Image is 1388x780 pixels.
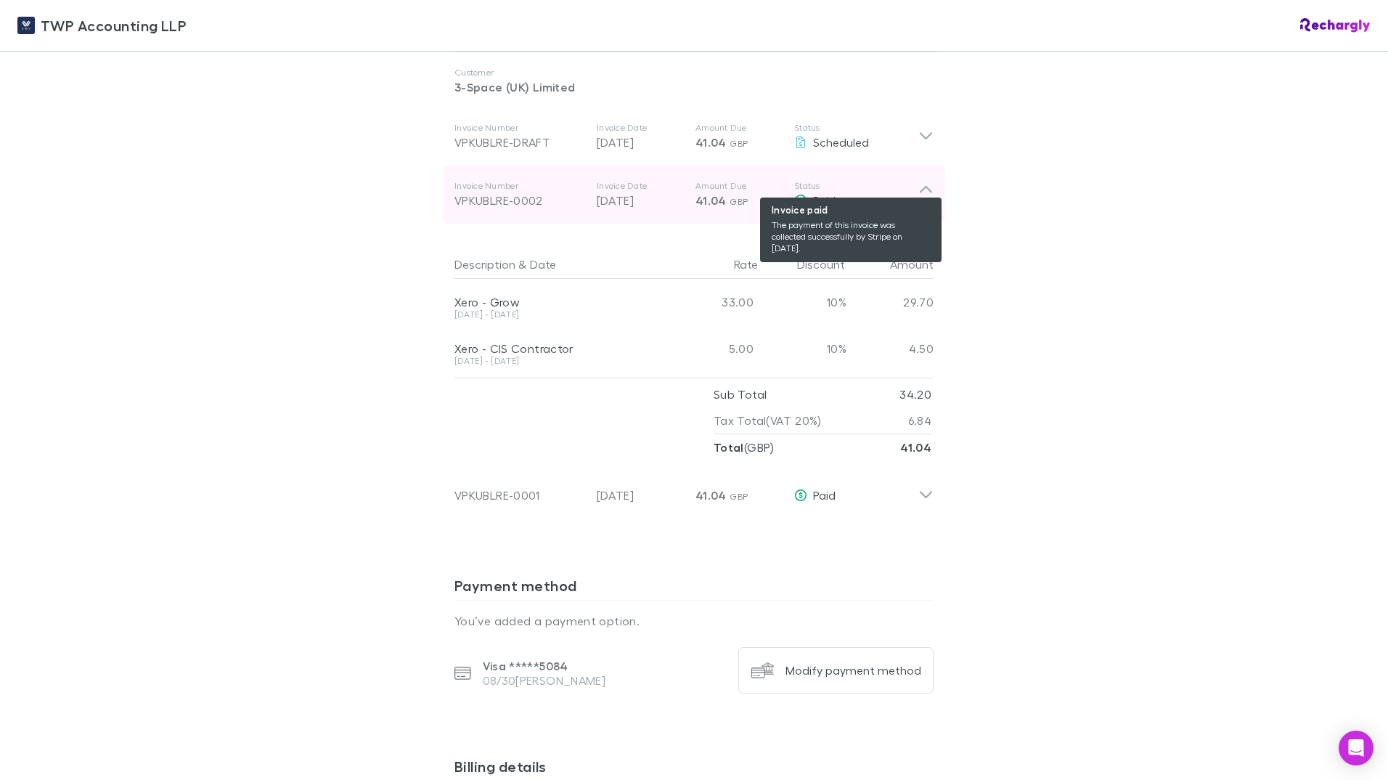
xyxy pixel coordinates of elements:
[454,295,666,309] div: Xero - Grow
[714,440,744,455] strong: Total
[443,460,945,519] div: VPKUBLRE-0001[DATE]41.04 GBPPaid
[695,122,783,134] p: Amount Due
[597,180,684,192] p: Invoice Date
[454,487,585,504] div: VPKUBLRE-0001
[1300,18,1371,33] img: Rechargly Logo
[443,107,945,166] div: Invoice NumberVPKUBLRE-DRAFTInvoice Date[DATE]Amount Due41.04 GBPStatusScheduled
[794,180,918,192] p: Status
[785,663,921,678] div: Modify payment method
[454,612,934,630] p: You’ve added a payment option.
[714,434,775,460] p: ( GBP )
[454,341,666,356] div: Xero - CIS Contractor
[730,491,748,502] span: GBP
[759,325,846,372] div: 10%
[794,122,918,134] p: Status
[597,122,684,134] p: Invoice Date
[738,647,934,694] button: Modify payment method
[454,122,585,134] p: Invoice Number
[695,488,727,503] span: 41.04
[730,196,748,207] span: GBP
[695,193,727,208] span: 41.04
[454,250,666,279] div: &
[17,17,35,34] img: TWP Accounting LLP's Logo
[672,325,759,372] div: 5.00
[813,135,869,149] span: Scheduled
[900,440,931,455] strong: 41.04
[597,192,684,209] p: [DATE]
[454,192,585,209] div: VPKUBLRE-0002
[454,180,585,192] p: Invoice Number
[730,138,748,149] span: GBP
[695,180,783,192] p: Amount Due
[846,279,934,325] div: 29.70
[597,487,684,504] p: [DATE]
[454,78,934,96] p: 3-Space (UK) Limited
[454,577,934,600] h3: Payment method
[454,67,934,78] p: Customer
[908,407,931,434] p: 6.84
[751,659,774,682] img: Modify payment method's Logo
[41,15,187,36] span: TWP Accounting LLP
[454,134,585,151] div: VPKUBLRE-DRAFT
[695,135,727,150] span: 41.04
[443,166,945,224] div: Invoice NumberVPKUBLRE-0002Invoice Date[DATE]Amount Due41.04 GBPStatus
[1339,731,1373,765] div: Open Intercom Messenger
[846,325,934,372] div: 4.50
[454,310,666,319] div: [DATE] - [DATE]
[454,250,515,279] button: Description
[714,407,822,434] p: Tax Total (VAT 20%)
[899,381,931,407] p: 34.20
[454,357,666,365] div: [DATE] - [DATE]
[597,134,684,151] p: [DATE]
[813,488,836,502] span: Paid
[813,193,836,207] span: Paid
[714,381,767,407] p: Sub Total
[530,250,556,279] button: Date
[759,279,846,325] div: 10%
[672,279,759,325] div: 33.00
[483,673,606,688] p: 08/30 [PERSON_NAME]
